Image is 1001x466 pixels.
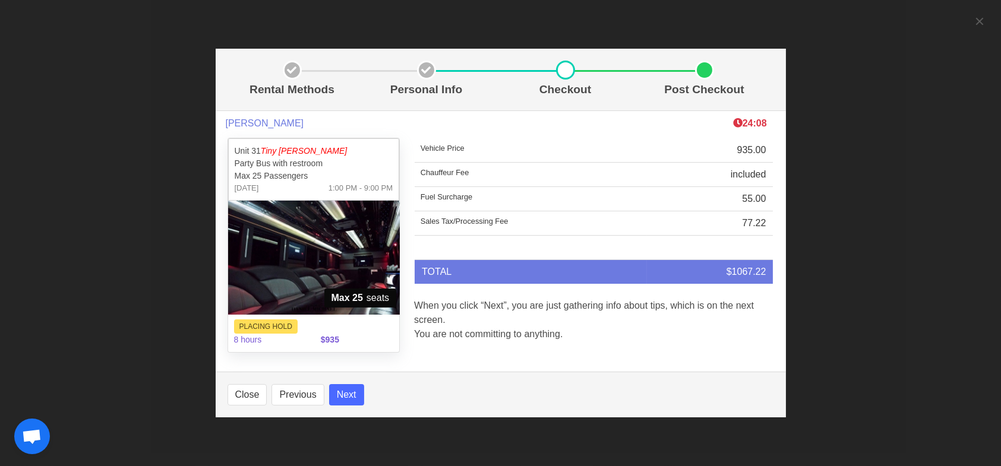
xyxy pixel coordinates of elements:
span: The clock is ticking ⁠— this timer shows how long we'll hold this limo during checkout. If time r... [733,118,767,128]
p: Rental Methods [232,81,352,99]
img: 31%2002.jpg [228,201,400,315]
td: included [647,163,773,187]
button: Next [329,384,364,405]
p: Checkout [501,81,630,99]
span: [PERSON_NAME] [226,118,304,129]
td: Fuel Surcharge [415,187,647,211]
td: 935.00 [647,138,773,163]
p: Unit 31 [235,145,393,157]
button: Previous [271,384,324,405]
span: Tiny [PERSON_NAME] [261,146,347,156]
strong: Max 25 [331,291,363,305]
td: Vehicle Price [415,138,647,163]
td: TOTAL [415,260,647,284]
td: $1067.22 [647,260,773,284]
b: 24:08 [733,118,767,128]
button: Close [228,384,267,405]
p: When you click “Next”, you are just gathering info about tips, which is on the next screen. [414,299,773,327]
b: $935 [321,335,339,344]
td: 55.00 [647,187,773,211]
td: 77.22 [647,211,773,236]
td: Sales Tax/Processing Fee [415,211,647,236]
p: Personal Info [362,81,491,99]
div: Open chat [14,419,50,454]
span: 8 hours [227,326,314,353]
span: [DATE] [235,182,259,194]
td: Chauffeur Fee [415,163,647,187]
span: 1:00 PM - 9:00 PM [329,182,393,194]
p: Party Bus with restroom [235,157,393,170]
p: You are not committing to anything. [414,327,773,341]
span: seats [324,289,397,308]
p: Post Checkout [640,81,769,99]
p: Max 25 Passengers [235,170,393,182]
